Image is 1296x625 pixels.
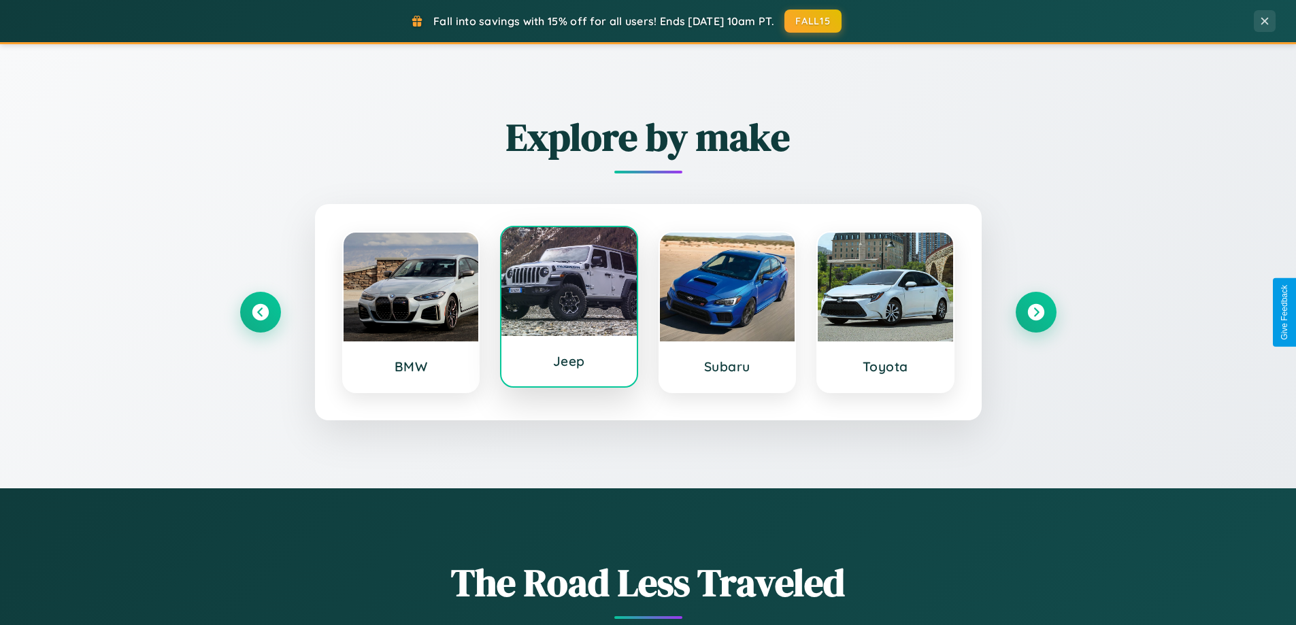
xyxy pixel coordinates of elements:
h2: Explore by make [240,111,1057,163]
button: FALL15 [784,10,842,33]
div: Give Feedback [1280,285,1289,340]
h1: The Road Less Traveled [240,556,1057,609]
h3: Toyota [831,358,940,375]
h3: Subaru [674,358,782,375]
h3: BMW [357,358,465,375]
span: Fall into savings with 15% off for all users! Ends [DATE] 10am PT. [433,14,774,28]
h3: Jeep [515,353,623,369]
